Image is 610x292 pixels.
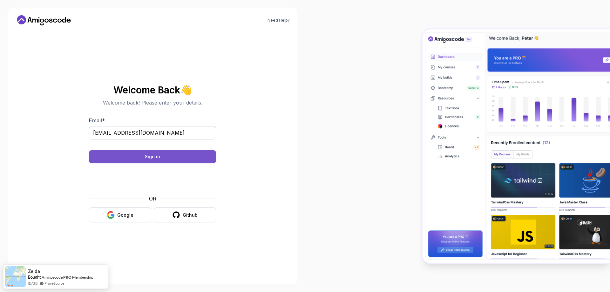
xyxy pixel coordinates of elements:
[154,207,216,222] button: Github
[183,212,198,218] div: Github
[44,281,64,286] a: ProveSource
[89,207,151,222] button: Google
[89,85,216,95] h2: Welcome Back
[89,150,216,163] button: Sign in
[89,117,105,124] label: Email *
[423,29,610,263] img: Amigoscode Dashboard
[105,167,200,191] iframe: Widget containing checkbox for hCaptcha security challenge
[117,212,133,218] div: Google
[149,195,156,202] p: OR
[89,126,216,139] input: Enter your email
[268,18,290,23] a: Need Help?
[28,275,41,280] span: Bought
[180,85,192,95] span: 👋
[89,99,216,106] p: Welcome back! Please enter your details.
[15,15,72,25] a: Home link
[145,153,160,160] div: Sign in
[42,275,93,280] a: Amigoscode PRO Membership
[28,268,40,274] span: Zelda
[28,281,38,286] span: [DATE]
[5,266,26,287] img: provesource social proof notification image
